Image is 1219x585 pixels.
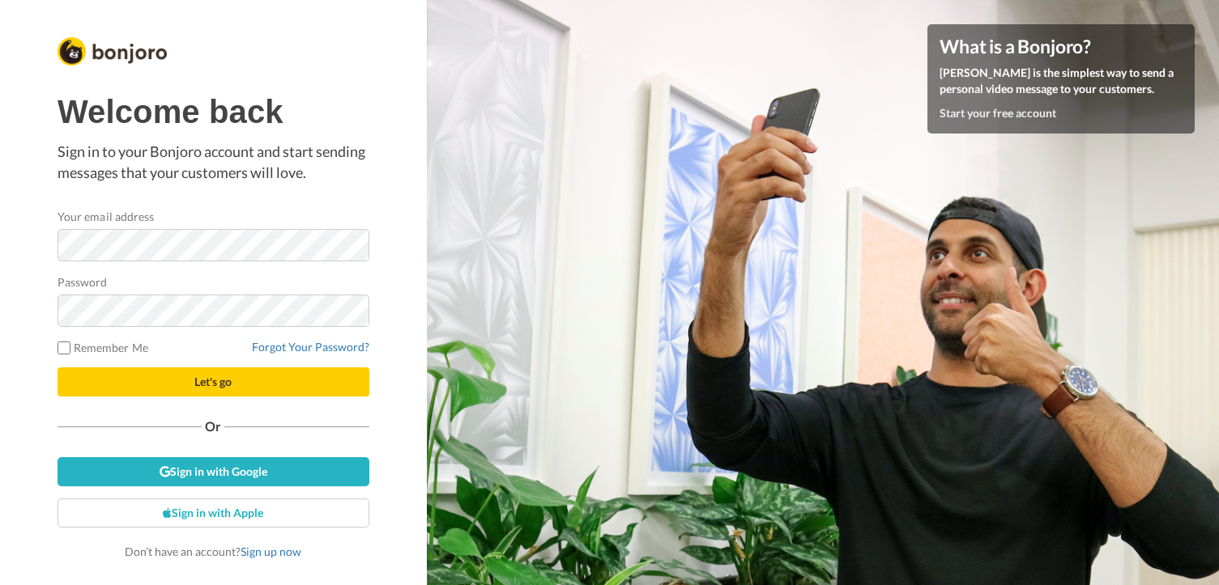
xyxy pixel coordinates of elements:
input: Remember Me [58,341,70,354]
label: Your email address [58,208,154,225]
label: Remember Me [58,339,148,356]
a: Start your free account [940,106,1056,120]
span: Don’t have an account? [125,545,301,558]
label: Password [58,273,108,290]
p: Sign in to your Bonjoro account and start sending messages that your customers will love. [58,142,369,183]
a: Forgot Your Password? [252,340,369,354]
h4: What is a Bonjoro? [940,36,1183,57]
a: Sign in with Apple [58,498,369,528]
p: [PERSON_NAME] is the simplest way to send a personal video message to your customers. [940,65,1183,97]
span: Or [202,421,224,432]
a: Sign up now [241,545,301,558]
span: Let's go [194,375,232,388]
a: Sign in with Google [58,457,369,486]
button: Let's go [58,367,369,396]
h1: Welcome back [58,94,369,129]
